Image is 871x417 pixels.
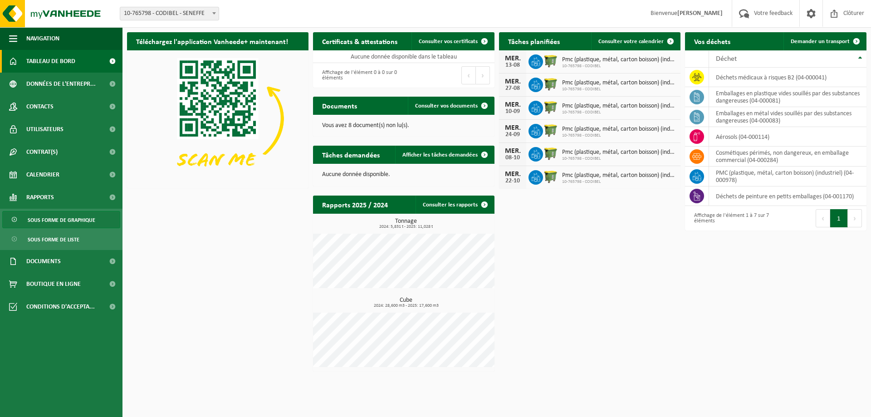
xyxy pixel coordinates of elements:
[476,66,490,84] button: Next
[318,218,494,229] h3: Tonnage
[127,50,308,186] img: Download de VHEPlus App
[543,169,558,184] img: WB-1100-HPE-GN-50
[26,141,58,163] span: Contrat(s)
[28,211,95,229] span: Sous forme de graphique
[716,55,737,63] span: Déchet
[543,123,558,138] img: WB-1100-HPE-GN-50
[313,97,366,114] h2: Documents
[313,146,389,163] h2: Tâches demandées
[402,152,478,158] span: Afficher les tâches demandées
[504,171,522,178] div: MER.
[322,172,485,178] p: Aucune donnée disponible.
[791,39,850,44] span: Demander un transport
[543,53,558,69] img: WB-1100-HPE-GN-50
[562,110,676,115] span: 10-765798 - CODIBEL
[830,209,848,227] button: 1
[26,50,75,73] span: Tableau de bord
[461,66,476,84] button: Previous
[127,32,297,50] h2: Téléchargez l'application Vanheede+ maintenant!
[562,64,676,69] span: 10-765798 - CODIBEL
[709,87,866,107] td: emballages en plastique vides souillés par des substances dangereuses (04-000081)
[543,99,558,115] img: WB-1100-HPE-GN-50
[26,73,96,95] span: Données de l'entrepr...
[26,295,95,318] span: Conditions d'accepta...
[562,133,676,138] span: 10-765798 - CODIBEL
[318,297,494,308] h3: Cube
[499,32,569,50] h2: Tâches planifiées
[322,123,485,129] p: Vous avez 8 document(s) non lu(s).
[26,95,54,118] span: Contacts
[598,39,664,44] span: Consulter votre calendrier
[504,155,522,161] div: 08-10
[504,101,522,108] div: MER.
[504,132,522,138] div: 24-09
[504,124,522,132] div: MER.
[2,231,120,248] a: Sous forme de liste
[690,208,771,228] div: Affichage de l'élément 1 à 7 sur 7 éléments
[313,196,397,213] h2: Rapports 2025 / 2024
[848,209,862,227] button: Next
[709,147,866,167] td: cosmétiques périmés, non dangereux, en emballage commercial (04-000284)
[395,146,494,164] a: Afficher les tâches demandées
[543,76,558,92] img: WB-1100-HPE-GN-50
[415,103,478,109] span: Consulter vos documents
[504,108,522,115] div: 10-09
[419,39,478,44] span: Consulter vos certificats
[562,79,676,87] span: Pmc (plastique, métal, carton boisson) (industriel)
[504,178,522,184] div: 22-10
[318,225,494,229] span: 2024: 5,831 t - 2025: 11,028 t
[26,250,61,273] span: Documents
[562,103,676,110] span: Pmc (plastique, métal, carton boisson) (industriel)
[504,62,522,69] div: 13-08
[709,167,866,186] td: PMC (plastique, métal, carton boisson) (industriel) (04-000978)
[120,7,219,20] span: 10-765798 - CODIBEL - SENEFFE
[562,87,676,92] span: 10-765798 - CODIBEL
[2,211,120,228] a: Sous forme de graphique
[562,126,676,133] span: Pmc (plastique, métal, carton boisson) (industriel)
[411,32,494,50] a: Consulter vos certificats
[313,50,494,63] td: Aucune donnée disponible dans le tableau
[709,186,866,206] td: déchets de peinture en petits emballages (04-001170)
[313,32,406,50] h2: Certificats & attestations
[709,68,866,87] td: déchets médicaux à risques B2 (04-000041)
[408,97,494,115] a: Consulter vos documents
[26,186,54,209] span: Rapports
[504,85,522,92] div: 27-08
[562,156,676,162] span: 10-765798 - CODIBEL
[26,118,64,141] span: Utilisateurs
[318,65,399,85] div: Affichage de l'élément 0 à 0 sur 0 éléments
[562,149,676,156] span: Pmc (plastique, métal, carton boisson) (industriel)
[26,27,59,50] span: Navigation
[416,196,494,214] a: Consulter les rapports
[562,179,676,185] span: 10-765798 - CODIBEL
[591,32,680,50] a: Consulter votre calendrier
[543,146,558,161] img: WB-1100-HPE-GN-50
[709,107,866,127] td: emballages en métal vides souillés par des substances dangereuses (04-000083)
[504,147,522,155] div: MER.
[816,209,830,227] button: Previous
[28,231,79,248] span: Sous forme de liste
[504,55,522,62] div: MER.
[26,163,59,186] span: Calendrier
[26,273,81,295] span: Boutique en ligne
[685,32,739,50] h2: Vos déchets
[504,78,522,85] div: MER.
[783,32,866,50] a: Demander un transport
[562,172,676,179] span: Pmc (plastique, métal, carton boisson) (industriel)
[562,56,676,64] span: Pmc (plastique, métal, carton boisson) (industriel)
[709,127,866,147] td: aérosols (04-000114)
[318,304,494,308] span: 2024: 28,600 m3 - 2025: 17,600 m3
[677,10,723,17] strong: [PERSON_NAME]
